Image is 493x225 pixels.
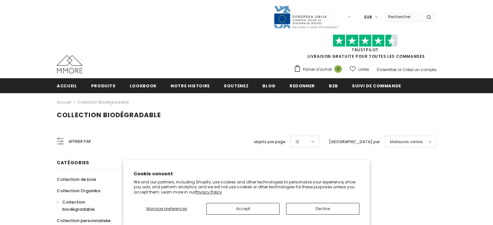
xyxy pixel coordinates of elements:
a: S'identifier [377,67,397,72]
a: Privacy Policy [195,189,222,195]
span: LIVRAISON GRATUITE POUR TOUTES LES COMMANDES [294,37,436,59]
a: Javni Razpis [273,14,338,19]
a: Accueil [57,98,71,106]
h2: Cookie consent [134,170,359,177]
span: EUR [364,14,372,20]
span: Lookbook [130,83,157,89]
a: Accueil [57,78,77,93]
span: 0 [334,65,342,73]
span: Notre histoire [171,83,210,89]
span: or [398,67,402,72]
label: objets par page [254,139,285,145]
a: Suivi de commande [352,78,401,93]
span: Panier d'achat [303,66,332,73]
a: soutenez [224,78,248,93]
a: Collection biodégradable [57,196,118,215]
a: TrustPilot [352,47,379,53]
span: Collection de bois [57,176,96,182]
span: Listes [358,66,369,73]
a: Créez un compte [403,67,436,72]
span: Collection biodégradable [62,199,95,212]
a: Produits [91,78,116,93]
span: Affiner par [68,138,91,145]
span: 12 [295,139,299,145]
span: soutenez [224,83,248,89]
span: Produits [91,83,116,89]
span: Collection personnalisée [57,218,111,224]
a: Collection biodégradable [78,99,129,105]
a: Lookbook [130,78,157,93]
a: B2B [329,78,338,93]
img: Javni Razpis [273,5,338,29]
button: Manage preferences [134,203,200,215]
input: Search Site [384,12,422,21]
a: Panier d'achat 0 [294,65,345,74]
span: B2B [329,83,338,89]
a: Notre histoire [171,78,210,93]
span: Redonner [290,83,315,89]
span: Accueil [57,83,77,89]
img: Faites confiance aux étoiles pilotes [333,34,398,47]
span: Blog [262,83,276,89]
span: Collection biodégradable [57,110,161,119]
span: Suivi de commande [352,83,401,89]
a: Listes [350,64,369,75]
a: Collection de bois [57,174,96,185]
span: Collection Organika [57,188,100,194]
span: Manage preferences [146,206,187,211]
a: Blog [262,78,276,93]
label: [GEOGRAPHIC_DATA] par [329,139,380,145]
span: Meilleures ventes [390,139,423,145]
button: Decline [286,203,359,215]
button: Accept [206,203,280,215]
a: Collection Organika [57,185,100,196]
a: Redonner [290,78,315,93]
span: Catégories [57,159,89,166]
p: We and our partners, including Shopify, use cookies and other technologies to personalize your ex... [134,180,359,195]
img: Cas MMORE [57,55,83,73]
